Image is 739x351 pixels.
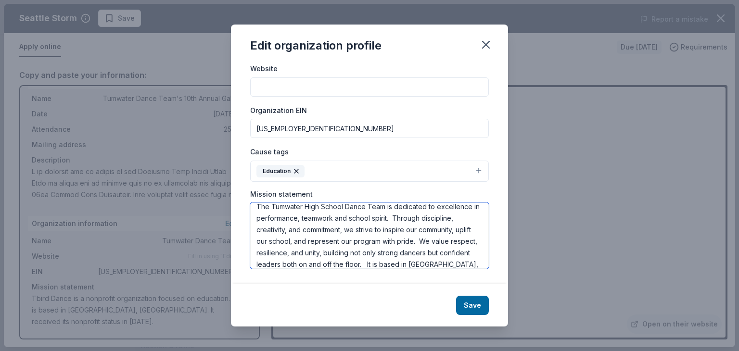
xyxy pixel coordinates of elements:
label: Organization EIN [250,106,307,115]
div: Education [256,165,305,177]
button: Save [456,296,489,315]
input: 12-3456789 [250,119,489,138]
label: Mission statement [250,189,313,199]
label: Website [250,64,278,74]
textarea: The Tumwater High School Dance Team is dedicated to excellence in performance, teamwork and schoo... [250,202,489,269]
button: Education [250,161,489,182]
label: Cause tags [250,147,289,157]
div: Edit organization profile [250,38,382,53]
